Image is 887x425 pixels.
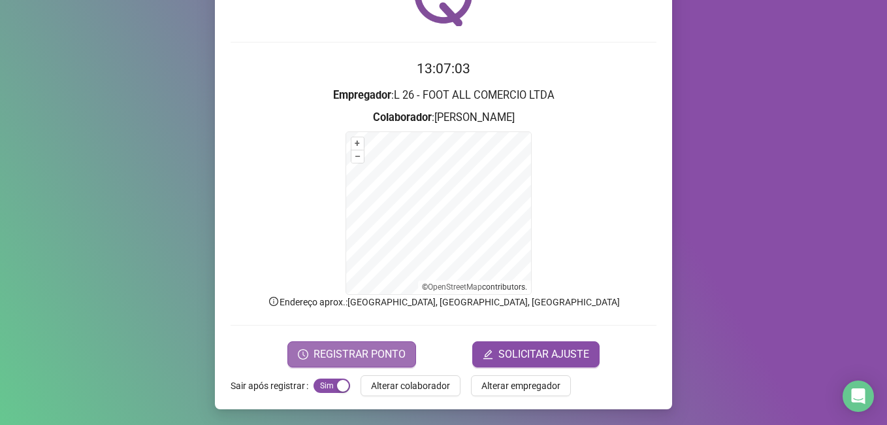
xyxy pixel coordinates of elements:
[351,150,364,163] button: –
[472,341,600,367] button: editSOLICITAR AJUSTE
[481,379,560,393] span: Alterar empregador
[483,349,493,360] span: edit
[351,137,364,150] button: +
[373,111,432,124] strong: Colaborador
[471,375,571,396] button: Alterar empregador
[361,375,460,396] button: Alterar colaborador
[231,295,656,309] p: Endereço aprox. : [GEOGRAPHIC_DATA], [GEOGRAPHIC_DATA], [GEOGRAPHIC_DATA]
[498,347,589,362] span: SOLICITAR AJUSTE
[422,282,527,292] li: © contributors.
[843,381,874,412] div: Open Intercom Messenger
[333,89,391,101] strong: Empregador
[298,349,308,360] span: clock-circle
[371,379,450,393] span: Alterar colaborador
[428,282,482,292] a: OpenStreetMap
[314,347,406,362] span: REGISTRAR PONTO
[231,87,656,104] h3: : L 26 - FOOT ALL COMERCIO LTDA
[231,375,314,396] label: Sair após registrar
[417,61,470,76] time: 13:07:03
[268,296,280,307] span: info-circle
[231,109,656,126] h3: : [PERSON_NAME]
[287,341,416,367] button: REGISTRAR PONTO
